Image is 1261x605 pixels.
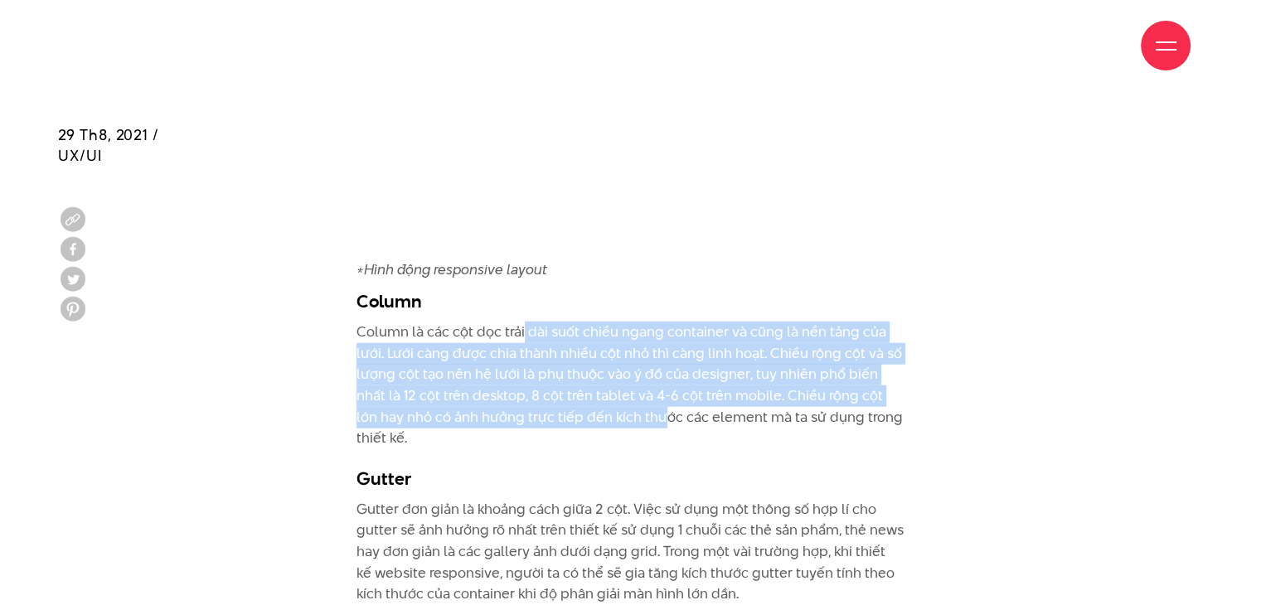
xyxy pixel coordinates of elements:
p: Gutter đơn giản là khoảng cách giữa 2 cột. Việc sử dụng một thông số hợp lí cho gutter sẽ ảnh hưở... [356,499,905,605]
span: 29 Th8, 2021 / UX/UI [58,124,159,166]
em: *Hình động responsive layout [356,259,547,279]
h3: Column [356,288,905,313]
p: Column là các cột dọc trải dài suốt chiều ngang container và cũng là nền tảng của lưới. Lưới càng... [356,322,905,449]
h3: Gutter [356,466,905,491]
